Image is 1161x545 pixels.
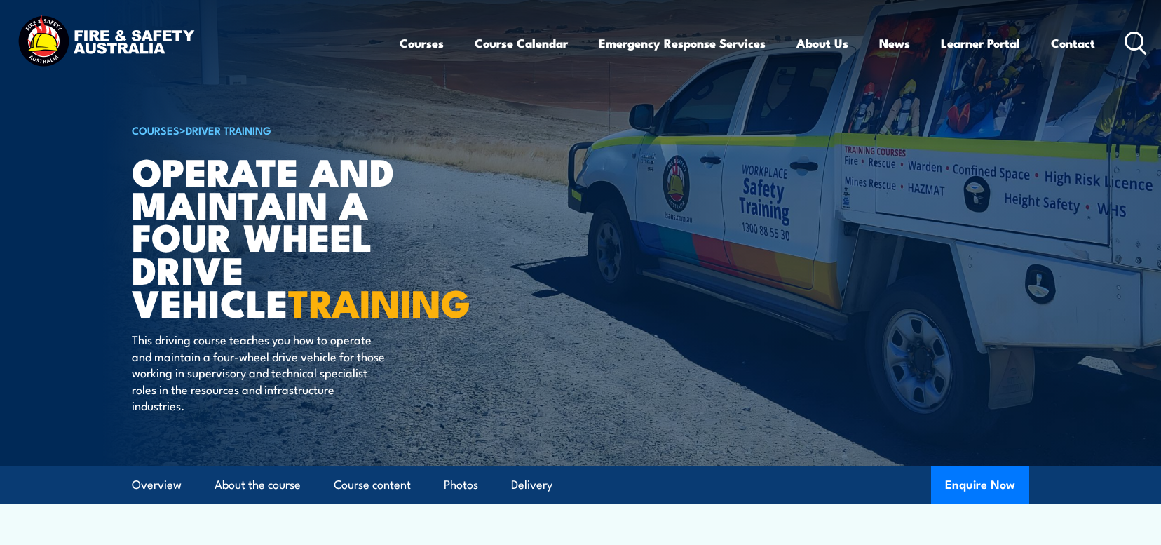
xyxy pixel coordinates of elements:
a: COURSES [132,122,179,137]
a: About Us [796,25,848,62]
p: This driving course teaches you how to operate and maintain a four-wheel drive vehicle for those ... [132,331,388,413]
a: Emergency Response Services [599,25,766,62]
h1: Operate and Maintain a Four Wheel Drive Vehicle [132,154,478,318]
a: Contact [1051,25,1095,62]
a: Courses [400,25,444,62]
h6: > [132,121,478,138]
a: Photos [444,466,478,504]
a: Delivery [511,466,552,504]
a: Driver Training [186,122,271,137]
a: Overview [132,466,182,504]
a: Course content [334,466,411,504]
a: About the course [215,466,301,504]
button: Enquire Now [931,466,1029,504]
strong: TRAINING [288,272,470,330]
a: Course Calendar [475,25,568,62]
a: Learner Portal [941,25,1020,62]
a: News [879,25,910,62]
